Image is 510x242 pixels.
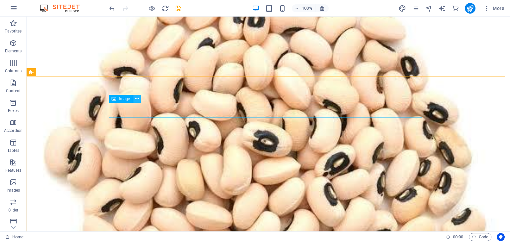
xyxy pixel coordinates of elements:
span: Image [119,97,130,101]
i: Undo: Change image (Ctrl+Z) [108,5,116,12]
i: On resize automatically adjust zoom level to fit chosen device. [319,5,325,11]
p: Images [7,188,20,193]
button: Code [469,233,491,241]
button: undo [108,4,116,12]
i: Publish [466,5,474,12]
p: Slider [8,208,19,213]
span: : [458,234,459,239]
span: 00 00 [453,233,463,241]
button: pages [412,4,420,12]
p: Accordion [4,128,23,133]
p: Columns [5,68,22,74]
button: reload [161,4,169,12]
button: Usercentrics [497,233,505,241]
i: Commerce [452,5,459,12]
span: Code [472,233,488,241]
button: Click here to leave preview mode and continue editing [148,4,156,12]
span: More [483,5,504,12]
i: AI Writer [438,5,446,12]
button: 100% [292,4,315,12]
i: Reload page [161,5,169,12]
p: Features [5,168,21,173]
button: text_generator [438,4,446,12]
p: Boxes [8,108,19,113]
a: Click to cancel selection. Double-click to open Pages [5,233,24,241]
button: design [398,4,406,12]
h6: Session time [446,233,464,241]
p: Favorites [5,29,22,34]
img: Editor Logo [38,4,88,12]
i: Save (Ctrl+S) [175,5,182,12]
button: commerce [452,4,460,12]
button: More [481,3,507,14]
button: navigator [425,4,433,12]
p: Tables [7,148,19,153]
button: publish [465,3,475,14]
h6: 100% [302,4,312,12]
button: save [174,4,182,12]
p: Elements [5,48,22,54]
p: Content [6,88,21,93]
